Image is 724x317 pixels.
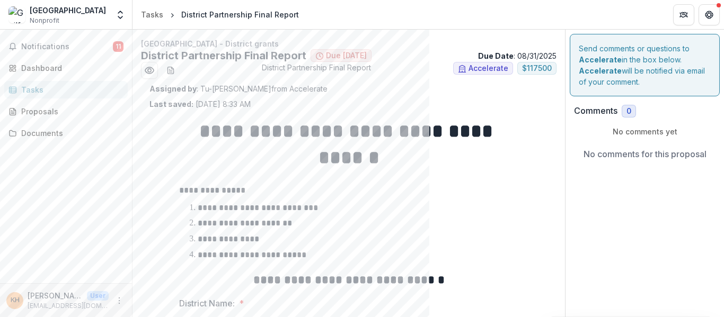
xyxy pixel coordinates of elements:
[28,301,109,311] p: [EMAIL_ADDRESS][DOMAIN_NAME]
[149,84,197,93] strong: Assigned by
[673,4,694,25] button: Partners
[584,148,707,160] p: No comments for this proposal
[141,49,306,62] h2: District Partnership Final Report
[522,64,552,73] span: $ 117500
[21,128,119,139] div: Documents
[137,7,167,22] a: Tasks
[181,9,299,20] div: District Partnership Final Report
[87,291,109,301] p: User
[11,297,20,304] div: Kara Hamilton
[4,103,128,120] a: Proposals
[141,38,557,49] p: [GEOGRAPHIC_DATA] - District grants
[28,290,83,301] p: [PERSON_NAME]
[141,9,163,20] div: Tasks
[478,51,514,60] strong: Due Date
[4,59,128,77] a: Dashboard
[699,4,720,25] button: Get Help
[626,107,631,116] span: 0
[262,62,371,79] span: District Partnership Final Report
[137,7,303,22] nav: breadcrumb
[21,62,119,74] div: Dashboard
[149,99,193,108] strong: Last saved:
[141,62,158,79] button: Preview 400fb1f1-4921-4b9e-9687-7db897412359.pdf
[162,62,179,79] button: download-word-button
[4,38,128,55] button: Notifications11
[469,64,508,73] span: Accelerate
[21,84,119,95] div: Tasks
[149,83,548,94] p: : Tu-[PERSON_NAME] from Accelerate
[113,41,123,52] span: 11
[21,42,113,51] span: Notifications
[574,126,716,137] p: No comments yet
[30,5,106,16] div: [GEOGRAPHIC_DATA]
[149,98,251,110] p: [DATE] 8:33 AM
[8,6,25,23] img: Guilford County Schools
[113,294,126,307] button: More
[574,106,617,116] h2: Comments
[326,51,367,60] span: Due [DATE]
[579,55,622,64] strong: Accelerate
[30,16,59,25] span: Nonprofit
[179,297,235,310] p: District Name:
[478,50,557,61] p: : 08/31/2025
[579,66,622,75] strong: Accelerate
[113,4,128,25] button: Open entity switcher
[4,124,128,142] a: Documents
[21,106,119,117] div: Proposals
[4,81,128,98] a: Tasks
[570,34,720,96] div: Send comments or questions to in the box below. will be notified via email of your comment.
